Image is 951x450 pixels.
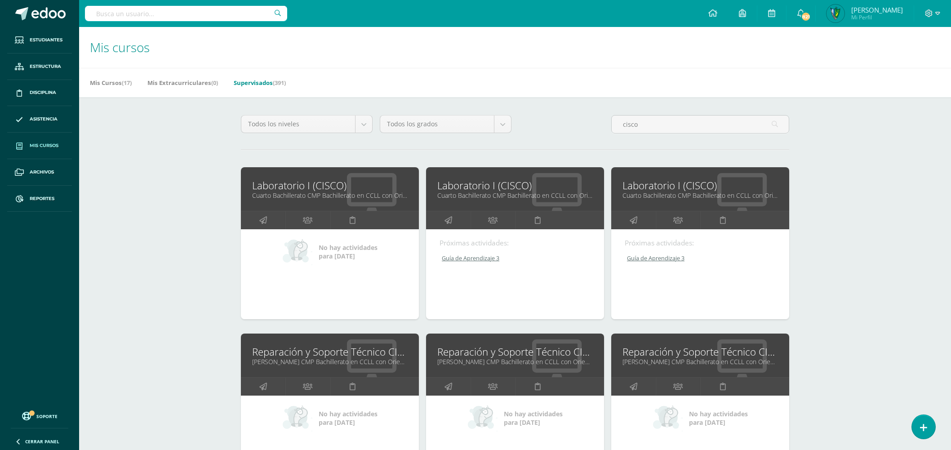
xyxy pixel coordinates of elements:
[625,238,776,248] div: Próximas actividades:
[248,116,348,133] span: Todos los niveles
[625,254,777,262] a: Guía de Aprendizaje 3
[252,178,408,192] a: Laboratorio I (CISCO)
[273,79,286,87] span: (391)
[85,6,287,21] input: Busca un usuario...
[440,254,591,262] a: Guía de Aprendizaje 3
[851,13,903,21] span: Mi Perfil
[90,39,150,56] span: Mis cursos
[36,413,58,419] span: Soporte
[437,178,593,192] a: Laboratorio I (CISCO)
[612,116,789,133] input: Busca el curso aquí...
[7,159,72,186] a: Archivos
[211,79,218,87] span: (0)
[11,410,68,422] a: Soporte
[30,195,54,202] span: Reportes
[622,178,778,192] a: Laboratorio I (CISCO)
[7,133,72,159] a: Mis cursos
[851,5,903,14] span: [PERSON_NAME]
[30,116,58,123] span: Asistencia
[241,116,372,133] a: Todos los niveles
[319,243,378,260] span: No hay actividades para [DATE]
[252,191,408,200] a: Cuarto Bachillerato CMP Bachillerato en CCLL con Orientación en Computación "C"
[122,79,132,87] span: (17)
[30,63,61,70] span: Estructura
[252,357,408,366] a: [PERSON_NAME] CMP Bachillerato en CCLL con Orientación en Computación "A"
[440,238,591,248] div: Próximas actividades:
[7,80,72,107] a: Disciplina
[147,76,218,90] a: Mis Extracurriculares(0)
[622,191,778,200] a: Cuarto Bachillerato CMP Bachillerato en CCLL con Orientación en Computación "E"
[504,410,563,427] span: No hay actividades para [DATE]
[437,345,593,359] a: Reparación y Soporte Técnico CISCO
[622,357,778,366] a: [PERSON_NAME] CMP Bachillerato en CCLL con Orientación en Computación "C"
[689,410,748,427] span: No hay actividades para [DATE]
[319,410,378,427] span: No hay actividades para [DATE]
[7,53,72,80] a: Estructura
[25,438,59,445] span: Cerrar panel
[30,169,54,176] span: Archivos
[283,238,312,265] img: no_activities_small.png
[7,186,72,212] a: Reportes
[30,142,58,149] span: Mis cursos
[387,116,487,133] span: Todos los grados
[380,116,511,133] a: Todos los grados
[437,191,593,200] a: Cuarto Bachillerato CMP Bachillerato en CCLL con Orientación en Computación "D"
[234,76,286,90] a: Supervisados(391)
[622,345,778,359] a: Reparación y Soporte Técnico CISCO
[252,345,408,359] a: Reparación y Soporte Técnico CISCO
[827,4,844,22] img: 1b281a8218983e455f0ded11b96ffc56.png
[801,12,811,22] span: 821
[437,357,593,366] a: [PERSON_NAME] CMP Bachillerato en CCLL con Orientación en Computación "B"
[7,27,72,53] a: Estudiantes
[30,89,56,96] span: Disciplina
[468,405,498,432] img: no_activities_small.png
[7,106,72,133] a: Asistencia
[30,36,62,44] span: Estudiantes
[90,76,132,90] a: Mis Cursos(17)
[283,405,312,432] img: no_activities_small.png
[653,405,683,432] img: no_activities_small.png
